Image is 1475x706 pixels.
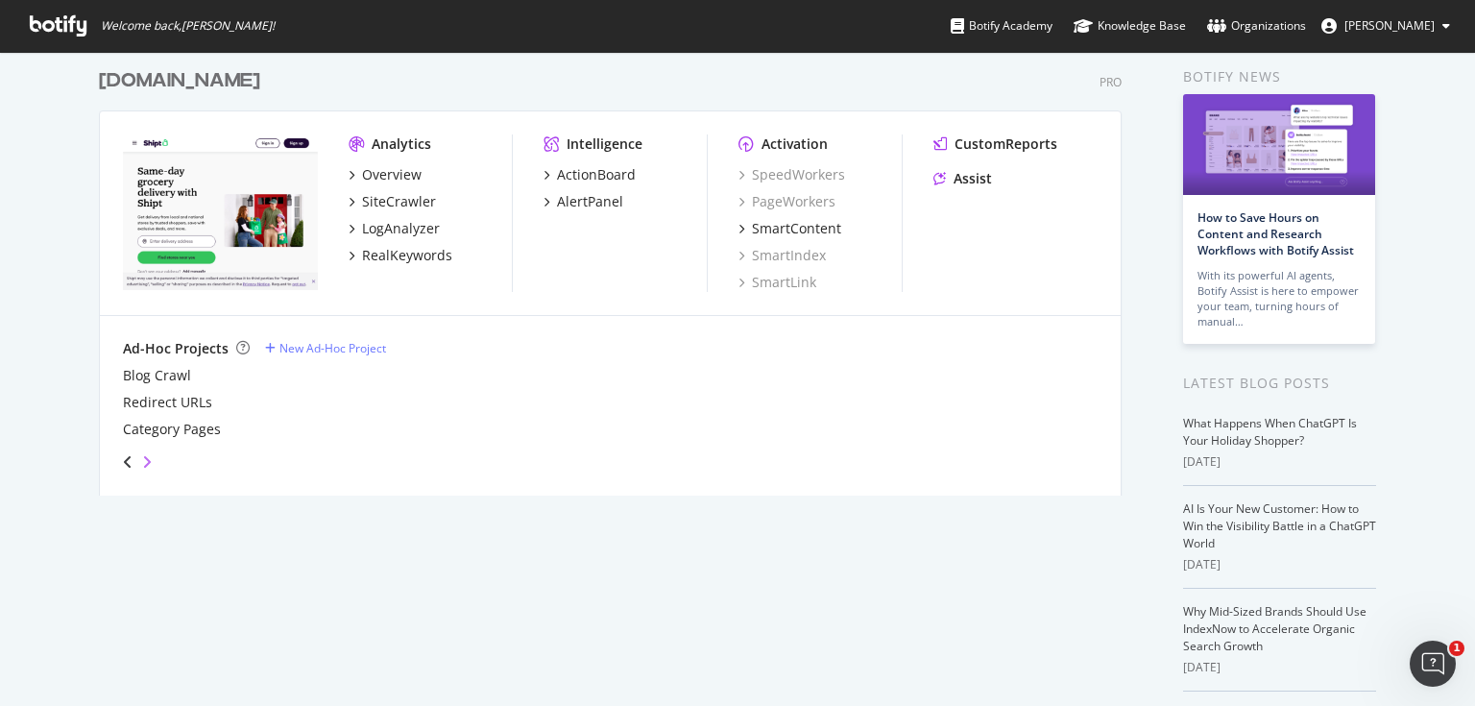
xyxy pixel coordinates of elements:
[1183,500,1376,551] a: AI Is Your New Customer: How to Win the Visibility Battle in a ChatGPT World
[544,165,636,184] a: ActionBoard
[954,169,992,188] div: Assist
[1183,453,1376,471] div: [DATE]
[123,420,221,439] a: Category Pages
[123,339,229,358] div: Ad-Hoc Projects
[1183,659,1376,676] div: [DATE]
[99,67,268,95] a: [DOMAIN_NAME]
[1183,66,1376,87] div: Botify news
[567,134,642,154] div: Intelligence
[349,219,440,238] a: LogAnalyzer
[1449,641,1464,656] span: 1
[1074,16,1186,36] div: Knowledge Base
[544,192,623,211] a: AlertPanel
[738,219,841,238] a: SmartContent
[738,165,845,184] a: SpeedWorkers
[1183,603,1366,654] a: Why Mid-Sized Brands Should Use IndexNow to Accelerate Organic Search Growth
[752,219,841,238] div: SmartContent
[123,366,191,385] a: Blog Crawl
[738,246,826,265] a: SmartIndex
[738,192,835,211] a: PageWorkers
[123,134,318,290] img: www.shipt.com
[762,134,828,154] div: Activation
[99,44,1137,496] div: grid
[1100,74,1122,90] div: Pro
[115,447,140,477] div: angle-left
[123,393,212,412] a: Redirect URLs
[349,165,422,184] a: Overview
[1183,373,1376,394] div: Latest Blog Posts
[1183,415,1357,449] a: What Happens When ChatGPT Is Your Holiday Shopper?
[362,192,436,211] div: SiteCrawler
[1207,16,1306,36] div: Organizations
[557,192,623,211] div: AlertPanel
[955,134,1057,154] div: CustomReports
[349,246,452,265] a: RealKeywords
[1183,556,1376,573] div: [DATE]
[738,273,816,292] a: SmartLink
[362,246,452,265] div: RealKeywords
[279,340,386,356] div: New Ad-Hoc Project
[933,134,1057,154] a: CustomReports
[1183,94,1375,195] img: How to Save Hours on Content and Research Workflows with Botify Assist
[1410,641,1456,687] iframe: Intercom live chat
[372,134,431,154] div: Analytics
[265,340,386,356] a: New Ad-Hoc Project
[1197,209,1354,258] a: How to Save Hours on Content and Research Workflows with Botify Assist
[1306,11,1465,41] button: [PERSON_NAME]
[933,169,992,188] a: Assist
[101,18,275,34] span: Welcome back, [PERSON_NAME] !
[1197,268,1361,329] div: With its powerful AI agents, Botify Assist is here to empower your team, turning hours of manual…
[1344,17,1435,34] span: Daniel Paek
[140,452,154,472] div: angle-right
[362,165,422,184] div: Overview
[951,16,1052,36] div: Botify Academy
[557,165,636,184] div: ActionBoard
[99,67,260,95] div: [DOMAIN_NAME]
[349,192,436,211] a: SiteCrawler
[362,219,440,238] div: LogAnalyzer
